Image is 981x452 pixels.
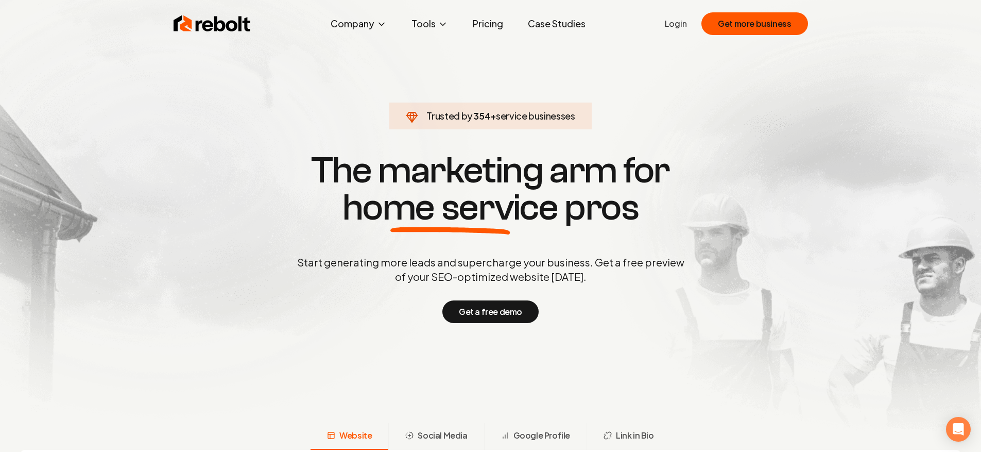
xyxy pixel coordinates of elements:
div: Open Intercom Messenger [946,417,971,442]
button: Get a free demo [442,300,539,323]
button: Link in Bio [587,423,670,450]
span: service businesses [496,110,575,122]
h1: The marketing arm for pros [244,152,738,226]
a: Pricing [464,13,511,34]
button: Get more business [701,12,807,35]
a: Case Studies [520,13,594,34]
img: Rebolt Logo [174,13,251,34]
button: Company [322,13,395,34]
a: Login [665,18,687,30]
button: Social Media [388,423,484,450]
span: Trusted by [426,110,472,122]
span: Google Profile [513,429,570,442]
span: Link in Bio [616,429,654,442]
span: Website [339,429,372,442]
button: Google Profile [484,423,587,450]
button: Website [311,423,388,450]
span: 354 [474,109,490,123]
span: home service [342,189,558,226]
button: Tools [403,13,456,34]
span: + [490,110,496,122]
span: Social Media [418,429,467,442]
p: Start generating more leads and supercharge your business. Get a free preview of your SEO-optimiz... [295,255,686,284]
